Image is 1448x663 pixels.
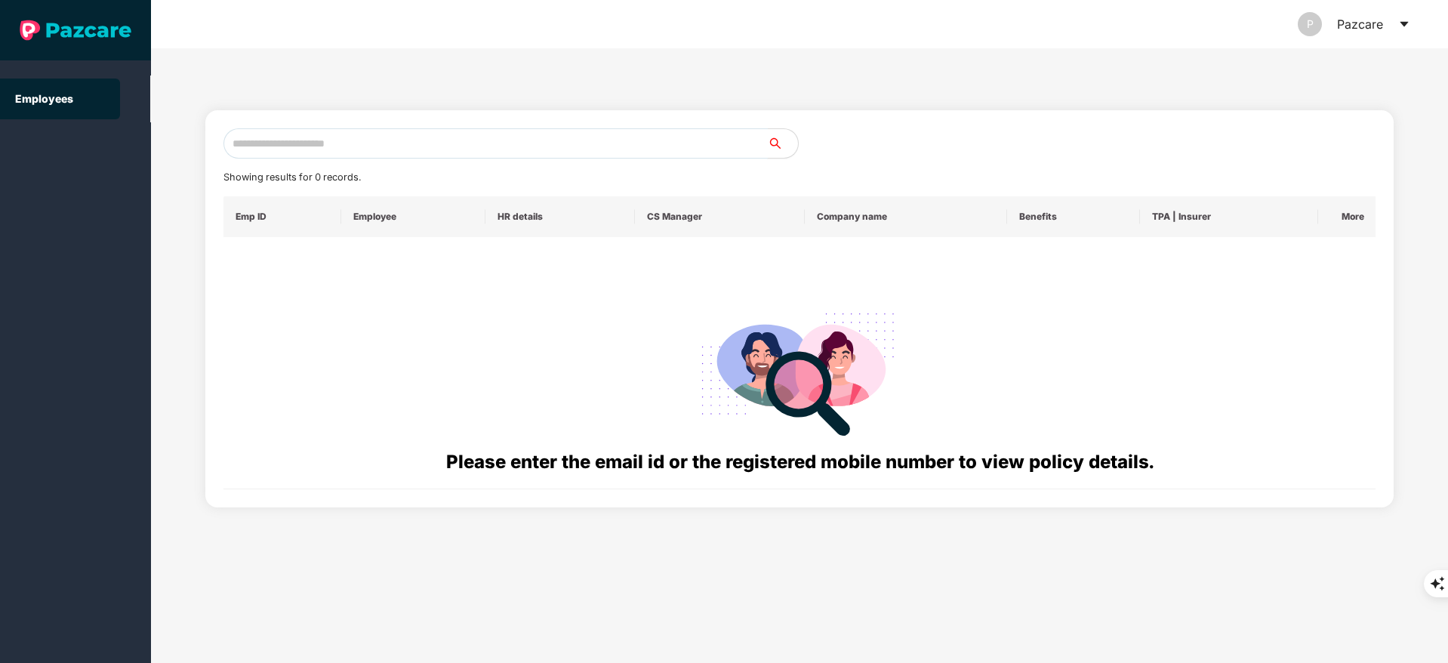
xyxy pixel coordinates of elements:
[1007,196,1140,237] th: Benefits
[223,196,342,237] th: Emp ID
[805,196,1007,237] th: Company name
[446,451,1154,473] span: Please enter the email id or the registered mobile number to view policy details.
[223,171,361,183] span: Showing results for 0 records.
[635,196,805,237] th: CS Manager
[1307,12,1314,36] span: P
[691,294,908,448] img: svg+xml;base64,PHN2ZyB4bWxucz0iaHR0cDovL3d3dy53My5vcmcvMjAwMC9zdmciIHdpZHRoPSIyODgiIGhlaWdodD0iMj...
[767,128,799,159] button: search
[341,196,485,237] th: Employee
[1398,18,1410,30] span: caret-down
[767,137,798,150] span: search
[15,92,73,105] a: Employees
[1140,196,1318,237] th: TPA | Insurer
[1318,196,1376,237] th: More
[485,196,634,237] th: HR details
